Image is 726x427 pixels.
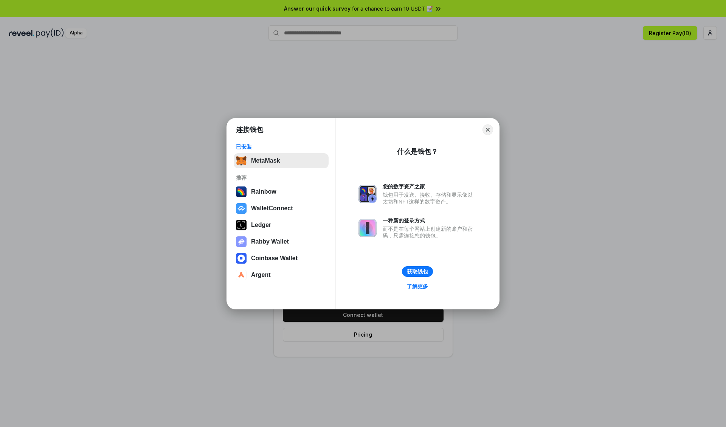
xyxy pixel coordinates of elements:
[236,253,247,264] img: svg+xml,%3Csvg%20width%3D%2228%22%20height%3D%2228%22%20viewBox%3D%220%200%2028%2028%22%20fill%3D...
[234,251,329,266] button: Coinbase Wallet
[236,270,247,280] img: svg+xml,%3Csvg%20width%3D%2228%22%20height%3D%2228%22%20viewBox%3D%220%200%2028%2028%22%20fill%3D...
[407,283,428,290] div: 了解更多
[234,267,329,283] button: Argent
[251,157,280,164] div: MetaMask
[383,225,476,239] div: 而不是在每个网站上创建新的账户和密码，只需连接您的钱包。
[402,281,433,291] a: 了解更多
[236,186,247,197] img: svg+xml,%3Csvg%20width%3D%22120%22%20height%3D%22120%22%20viewBox%3D%220%200%20120%20120%22%20fil...
[236,203,247,214] img: svg+xml,%3Csvg%20width%3D%2228%22%20height%3D%2228%22%20viewBox%3D%220%200%2028%2028%22%20fill%3D...
[358,219,377,237] img: svg+xml,%3Csvg%20xmlns%3D%22http%3A%2F%2Fwww.w3.org%2F2000%2Fsvg%22%20fill%3D%22none%22%20viewBox...
[236,155,247,166] img: svg+xml,%3Csvg%20fill%3D%22none%22%20height%3D%2233%22%20viewBox%3D%220%200%2035%2033%22%20width%...
[251,205,293,212] div: WalletConnect
[234,201,329,216] button: WalletConnect
[251,188,276,195] div: Rainbow
[234,184,329,199] button: Rainbow
[251,272,271,278] div: Argent
[482,124,493,135] button: Close
[358,185,377,203] img: svg+xml,%3Csvg%20xmlns%3D%22http%3A%2F%2Fwww.w3.org%2F2000%2Fsvg%22%20fill%3D%22none%22%20viewBox...
[236,125,263,134] h1: 连接钱包
[236,174,326,181] div: 推荐
[251,255,298,262] div: Coinbase Wallet
[234,234,329,249] button: Rabby Wallet
[236,220,247,230] img: svg+xml,%3Csvg%20xmlns%3D%22http%3A%2F%2Fwww.w3.org%2F2000%2Fsvg%22%20width%3D%2228%22%20height%3...
[236,236,247,247] img: svg+xml,%3Csvg%20xmlns%3D%22http%3A%2F%2Fwww.w3.org%2F2000%2Fsvg%22%20fill%3D%22none%22%20viewBox...
[234,153,329,168] button: MetaMask
[383,183,476,190] div: 您的数字资产之家
[251,222,271,228] div: Ledger
[397,147,438,156] div: 什么是钱包？
[402,266,433,277] button: 获取钱包
[383,217,476,224] div: 一种新的登录方式
[251,238,289,245] div: Rabby Wallet
[236,143,326,150] div: 已安装
[234,217,329,233] button: Ledger
[383,191,476,205] div: 钱包用于发送、接收、存储和显示像以太坊和NFT这样的数字资产。
[407,268,428,275] div: 获取钱包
